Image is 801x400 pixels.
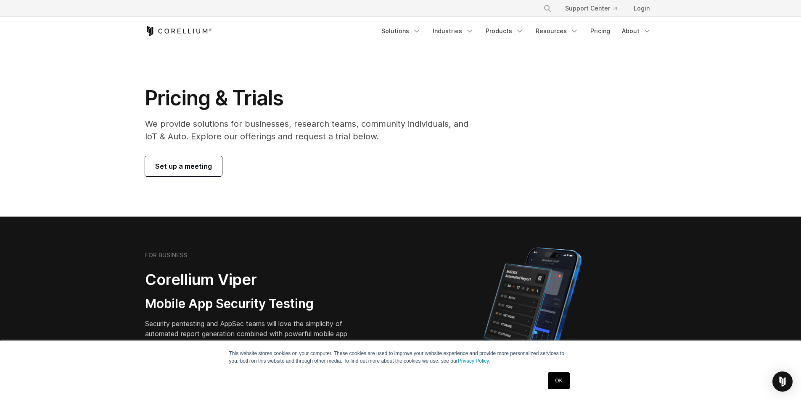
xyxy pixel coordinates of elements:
[548,372,569,389] a: OK
[617,24,656,39] a: About
[145,156,222,176] a: Set up a meeting
[376,24,426,39] a: Solutions
[145,270,360,289] h2: Corellium Viper
[376,24,656,39] div: Navigation Menu
[585,24,615,39] a: Pricing
[145,26,212,36] a: Corellium Home
[469,243,596,390] img: Corellium MATRIX automated report on iPhone showing app vulnerability test results across securit...
[145,118,480,143] p: We provide solutions for businesses, research teams, community individuals, and IoT & Auto. Explo...
[772,371,793,392] div: Open Intercom Messenger
[229,350,572,365] p: This website stores cookies on your computer. These cookies are used to improve your website expe...
[627,1,656,16] a: Login
[428,24,479,39] a: Industries
[155,161,212,171] span: Set up a meeting
[145,296,360,312] h3: Mobile App Security Testing
[540,1,555,16] button: Search
[533,1,656,16] div: Navigation Menu
[531,24,584,39] a: Resources
[458,358,490,364] a: Privacy Policy.
[145,86,480,111] h1: Pricing & Trials
[145,319,360,349] p: Security pentesting and AppSec teams will love the simplicity of automated report generation comb...
[145,251,187,259] h6: FOR BUSINESS
[481,24,529,39] a: Products
[558,1,624,16] a: Support Center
